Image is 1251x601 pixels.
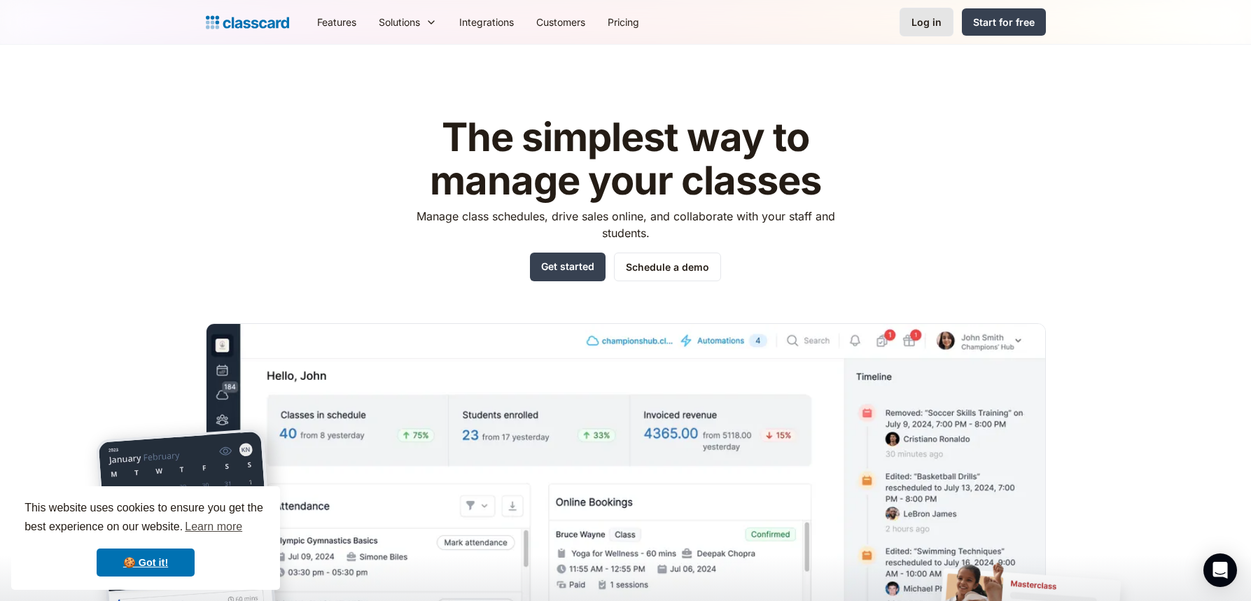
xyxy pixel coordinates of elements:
a: Integrations [448,6,525,38]
span: This website uses cookies to ensure you get the best experience on our website. [25,500,267,537]
div: Log in [911,15,942,29]
p: Manage class schedules, drive sales online, and collaborate with your staff and students. [403,208,848,241]
a: Start for free [962,8,1046,36]
a: Get started [530,253,606,281]
a: learn more about cookies [183,516,244,537]
a: Log in [900,8,953,36]
div: Solutions [379,15,420,29]
div: Start for free [973,15,1035,29]
div: Open Intercom Messenger [1203,553,1237,587]
a: Features [306,6,368,38]
div: cookieconsent [11,486,280,590]
a: dismiss cookie message [97,549,195,577]
a: Customers [525,6,596,38]
a: home [206,13,289,32]
a: Pricing [596,6,650,38]
h1: The simplest way to manage your classes [403,116,848,202]
div: Solutions [368,6,448,38]
a: Schedule a demo [614,253,721,281]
